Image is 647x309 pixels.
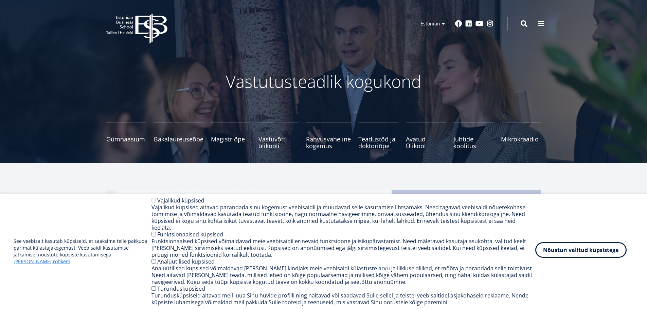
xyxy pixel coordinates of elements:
[306,136,351,149] span: Rahvusvaheline kogemus
[151,238,535,258] div: Funktsionaalsed küpsised võimaldavad meie veebisaidil erinevaid funktsioone ja isikupärastamist. ...
[151,204,535,231] div: Vajalikud küpsised aitavad parandada sinu kogemust veebisaidil ja muudavad selle kasutamise lihts...
[501,122,541,149] a: Mikrokraadid
[501,136,541,142] span: Mikrokraadid
[157,285,205,292] label: Turundusküpsised
[157,258,215,265] label: Analüütilised küpsised
[157,231,223,238] label: Funktsionaalsed küpsised
[487,20,493,27] a: Instagram
[465,20,472,27] a: Linkedin
[455,20,462,27] a: Facebook
[453,136,493,149] span: Juhtide koolitus
[106,122,146,149] a: Gümnaasium
[475,20,483,27] a: Youtube
[306,122,351,149] a: Rahvusvaheline kogemus
[406,136,446,149] span: Avatud Ülikool
[157,197,204,204] label: Vajalikud küpsised
[535,242,627,258] button: Nõustun valitud küpsistega
[358,122,398,149] a: Teadustöö ja doktoriõpe
[211,122,251,149] a: Magistriõpe
[144,71,504,92] p: Vastutusteadlik kogukond
[258,122,299,149] a: Vastuvõtt ülikooli
[211,136,251,142] span: Magistriõpe
[453,122,493,149] a: Juhtide koolitus
[154,122,203,149] a: Bakalaureuseõpe
[14,238,151,265] p: See veebisait kasutab küpsiseid, et saaksime teile pakkuda parimat külastajakogemust. Veebisaidi ...
[14,258,70,265] a: [PERSON_NAME] rohkem
[151,265,535,285] div: Analüütilised küpsised võimaldavad [PERSON_NAME] kindlaks meie veebisaidi külastuste arvu ja liik...
[258,136,299,149] span: Vastuvõtt ülikooli
[106,136,146,142] span: Gümnaasium
[406,122,446,149] a: Avatud Ülikool
[358,136,398,149] span: Teadustöö ja doktoriõpe
[154,136,203,142] span: Bakalaureuseõpe
[151,292,535,306] div: Turundusküpsiseid aitavad meil luua Sinu huvide profiili ning näitavad või saadavad Sulle sellel ...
